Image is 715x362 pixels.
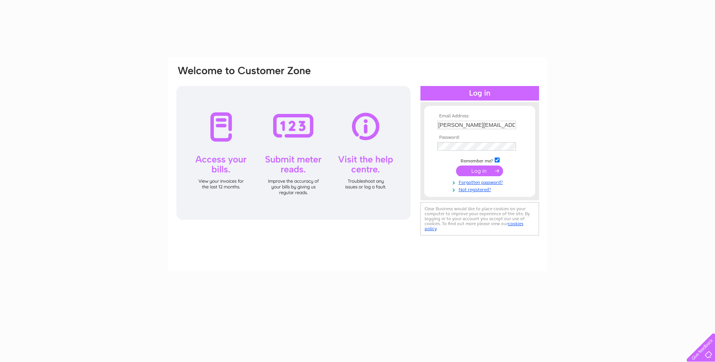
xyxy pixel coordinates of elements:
td: Remember me? [435,156,524,164]
input: Submit [456,166,503,176]
th: Email Address: [435,114,524,119]
a: Not registered? [437,185,524,193]
div: Clear Business would like to place cookies on your computer to improve your experience of the sit... [420,202,539,235]
a: Forgotten password? [437,178,524,185]
a: cookies policy [425,221,523,231]
th: Password: [435,135,524,140]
